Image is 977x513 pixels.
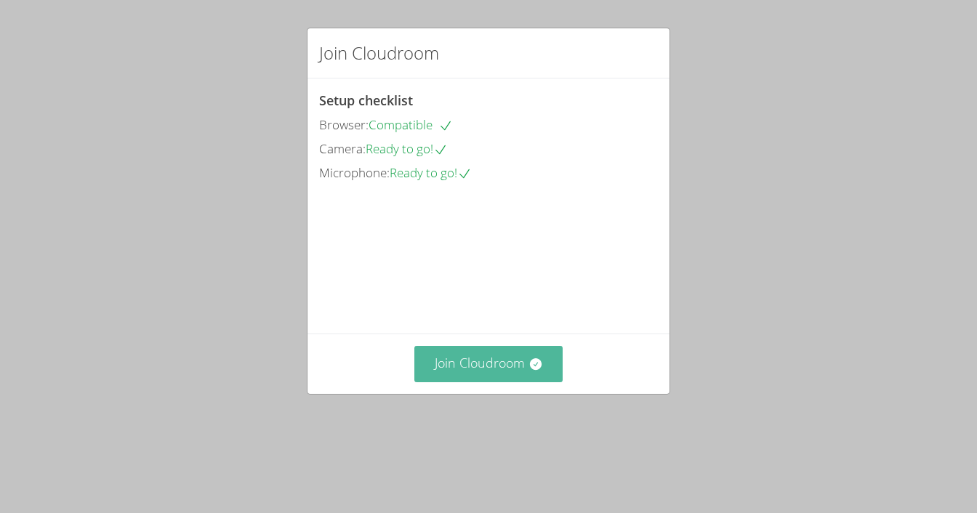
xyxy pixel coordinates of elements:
span: Ready to go! [366,140,448,157]
span: Browser: [319,116,369,133]
span: Ready to go! [390,164,472,181]
span: Microphone: [319,164,390,181]
h2: Join Cloudroom [319,40,439,66]
span: Compatible [369,116,453,133]
button: Join Cloudroom [414,346,563,381]
span: Camera: [319,140,366,157]
span: Setup checklist [319,92,413,109]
